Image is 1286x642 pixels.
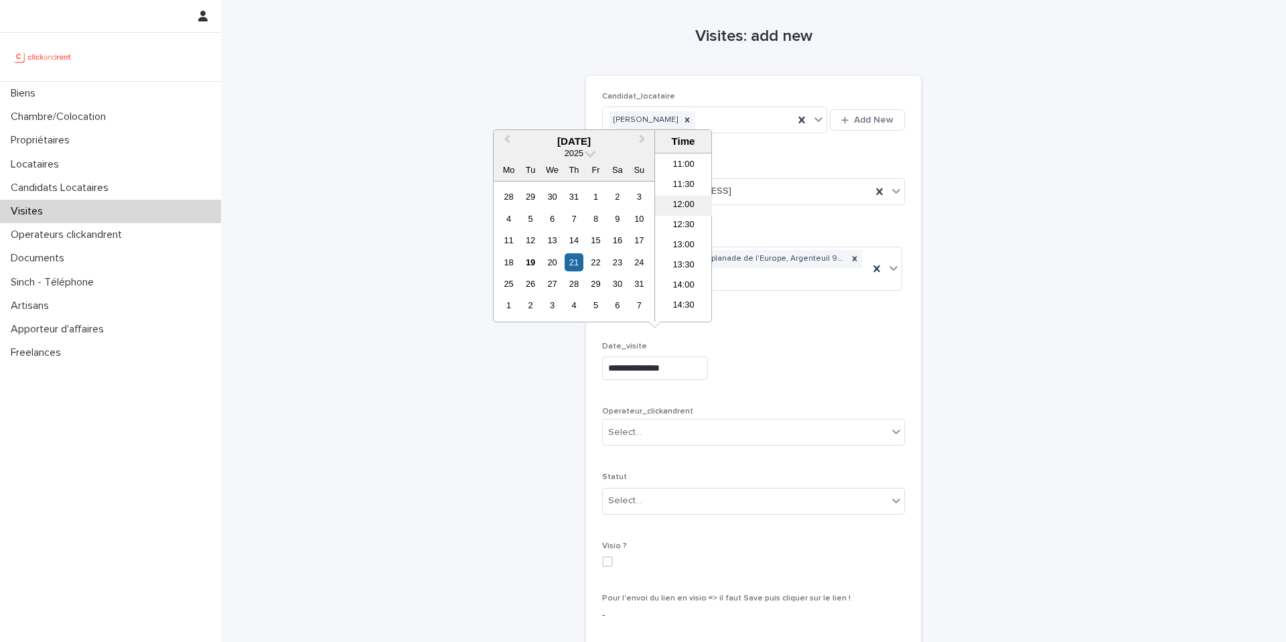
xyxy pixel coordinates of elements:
div: Choose Thursday, 28 August 2025 [565,275,583,293]
div: Time [658,135,708,147]
li: 11:00 [655,155,712,176]
p: Apporteur d'affaires [5,323,115,336]
p: - [602,608,905,623]
li: 13:00 [655,236,712,256]
div: Choose Tuesday, 26 August 2025 [521,275,539,293]
div: Choose Sunday, 3 August 2025 [630,188,648,206]
div: Choose Friday, 22 August 2025 [587,253,605,271]
div: Choose Saturday, 6 September 2025 [608,296,626,314]
li: 15:00 [655,316,712,336]
div: [DATE] [494,135,654,147]
button: Next Month [633,131,654,153]
div: Choose Sunday, 17 August 2025 [630,231,648,249]
div: month 2025-08 [498,186,650,316]
button: Add New [830,109,905,131]
div: Choose Tuesday, 29 July 2025 [521,188,539,206]
div: Choose Monday, 28 July 2025 [500,188,518,206]
div: Choose Monday, 1 September 2025 [500,296,518,314]
span: Pour l'envoi du lien en visio => il faut Save puis cliquer sur le lien ! [602,594,851,602]
div: Choose Tuesday, 19 August 2025 [521,253,539,271]
div: We [543,161,561,179]
p: Operateurs clickandrent [5,229,133,241]
div: Choose Saturday, 30 August 2025 [608,275,626,293]
span: Candidat_locataire [602,92,675,101]
p: Candidats Locataires [5,182,119,194]
p: Biens [5,87,46,100]
div: Choose Tuesday, 2 September 2025 [521,296,539,314]
div: Choose Wednesday, 30 July 2025 [543,188,561,206]
li: 14:00 [655,276,712,296]
li: 13:30 [655,256,712,276]
p: Artisans [5,300,60,312]
div: Choose Monday, 4 August 2025 [500,210,518,228]
p: Documents [5,252,75,265]
div: Choose Thursday, 31 July 2025 [565,188,583,206]
div: Choose Thursday, 14 August 2025 [565,231,583,249]
div: Su [630,161,648,179]
span: Date_visite [602,342,647,350]
div: Sa [608,161,626,179]
p: Sinch - Téléphone [5,276,104,289]
img: UCB0brd3T0yccxBKYDjQ [11,44,76,70]
div: Choose Thursday, 21 August 2025 [565,253,583,271]
div: Choose Saturday, 23 August 2025 [608,253,626,271]
p: Propriétaires [5,134,80,147]
div: Mo [500,161,518,179]
div: Choose Thursday, 4 September 2025 [565,296,583,314]
div: Tu [521,161,539,179]
p: Freelances [5,346,72,359]
div: Select... [608,494,642,508]
button: Previous Month [495,131,516,153]
span: Add New [854,115,894,125]
li: 12:00 [655,196,712,216]
span: Statut [602,473,627,481]
div: Choose Friday, 8 August 2025 [587,210,605,228]
li: 12:30 [655,216,712,236]
div: Choose Thursday, 7 August 2025 [565,210,583,228]
span: 2025 [565,148,583,158]
p: Locataires [5,158,70,171]
li: 14:30 [655,296,712,316]
div: Fr [587,161,605,179]
div: Choose Tuesday, 12 August 2025 [521,231,539,249]
h1: Visites: add new [586,27,921,46]
div: Select... [608,426,642,440]
div: Choose Wednesday, 13 August 2025 [543,231,561,249]
div: Choose Wednesday, 27 August 2025 [543,275,561,293]
div: Chambre 3 - "A1689 - 6 esplanade de l'Europe, Argenteuil 95100" [610,250,847,268]
span: Visio ? [602,542,627,550]
div: [PERSON_NAME] [610,111,680,129]
div: Choose Saturday, 9 August 2025 [608,210,626,228]
div: Choose Friday, 5 September 2025 [587,296,605,314]
p: Visites [5,205,54,218]
div: Choose Friday, 15 August 2025 [587,231,605,249]
p: Chambre/Colocation [5,111,117,123]
div: Choose Sunday, 24 August 2025 [630,253,648,271]
div: Choose Wednesday, 3 September 2025 [543,296,561,314]
div: Choose Monday, 18 August 2025 [500,253,518,271]
div: Choose Sunday, 10 August 2025 [630,210,648,228]
li: 11:30 [655,176,712,196]
div: Choose Monday, 11 August 2025 [500,231,518,249]
div: Choose Wednesday, 6 August 2025 [543,210,561,228]
div: Choose Friday, 29 August 2025 [587,275,605,293]
div: Choose Wednesday, 20 August 2025 [543,253,561,271]
div: Choose Tuesday, 5 August 2025 [521,210,539,228]
div: Choose Sunday, 7 September 2025 [630,296,648,314]
div: Th [565,161,583,179]
div: Choose Sunday, 31 August 2025 [630,275,648,293]
div: Choose Saturday, 16 August 2025 [608,231,626,249]
div: Choose Monday, 25 August 2025 [500,275,518,293]
div: Choose Saturday, 2 August 2025 [608,188,626,206]
span: Operateur_clickandrent [602,407,693,415]
div: Choose Friday, 1 August 2025 [587,188,605,206]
